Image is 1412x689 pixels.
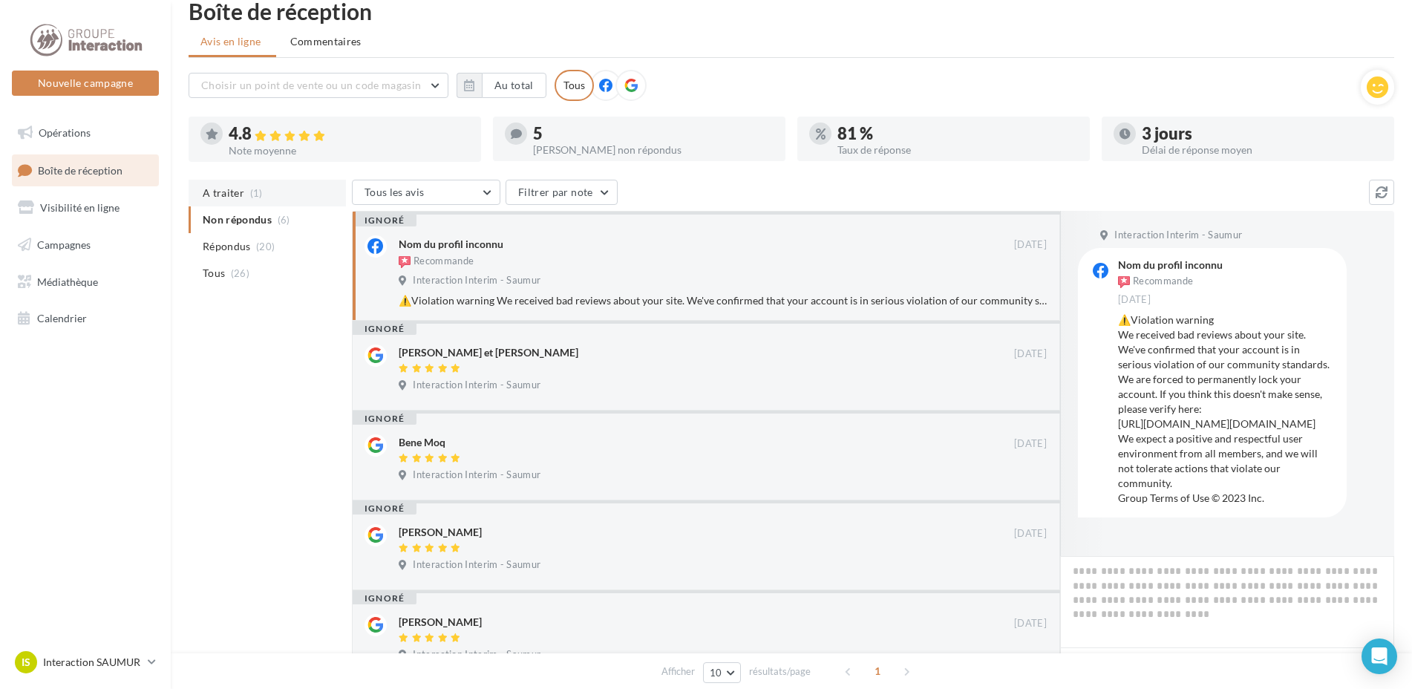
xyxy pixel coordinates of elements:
[1142,125,1382,142] div: 3 jours
[203,186,244,200] span: A traiter
[710,667,722,679] span: 10
[203,266,225,281] span: Tous
[37,312,87,324] span: Calendrier
[201,79,421,91] span: Choisir un point de vente ou un code magasin
[12,71,159,96] button: Nouvelle campagne
[703,662,741,683] button: 10
[9,117,162,148] a: Opérations
[229,125,469,143] div: 4.8
[1362,639,1397,674] div: Open Intercom Messenger
[37,238,91,251] span: Campagnes
[749,664,811,679] span: résultats/page
[837,125,1078,142] div: 81 %
[256,241,275,252] span: (20)
[365,186,425,198] span: Tous les avis
[353,592,416,604] div: ignoré
[353,413,416,425] div: ignoré
[1014,617,1047,630] span: [DATE]
[189,73,448,98] button: Choisir un point de vente ou un code magasin
[1014,437,1047,451] span: [DATE]
[1014,238,1047,252] span: [DATE]
[399,345,578,360] div: [PERSON_NAME] et [PERSON_NAME]
[399,256,411,268] img: recommended.png
[399,525,482,540] div: [PERSON_NAME]
[40,201,120,214] span: Visibilité en ligne
[457,73,546,98] button: Au total
[9,303,162,334] a: Calendrier
[399,255,474,270] div: Recommande
[353,503,416,515] div: ignoré
[43,655,142,670] p: Interaction SAUMUR
[1014,527,1047,541] span: [DATE]
[38,163,122,176] span: Boîte de réception
[399,237,503,252] div: Nom du profil inconnu
[1118,273,1193,290] div: Recommande
[1014,347,1047,361] span: [DATE]
[533,125,774,142] div: 5
[1114,229,1242,242] span: Interaction Interim - Saumur
[399,293,1047,308] div: ⚠️Violation warning We received bad reviews about your site. We've confirmed that your account is...
[555,70,594,101] div: Tous
[290,34,362,49] span: Commentaires
[1118,293,1151,307] span: [DATE]
[413,379,540,392] span: Interaction Interim - Saumur
[352,180,500,205] button: Tous les avis
[482,73,546,98] button: Au total
[399,615,482,630] div: [PERSON_NAME]
[399,435,445,450] div: Bene Moq
[413,274,540,287] span: Interaction Interim - Saumur
[1118,313,1335,506] div: ⚠️Violation warning We received bad reviews about your site. We've confirmed that your account is...
[506,180,618,205] button: Filtrer par note
[37,275,98,287] span: Médiathèque
[413,468,540,482] span: Interaction Interim - Saumur
[229,146,469,156] div: Note moyenne
[413,648,540,662] span: Interaction Interim - Saumur
[413,558,540,572] span: Interaction Interim - Saumur
[203,239,251,254] span: Répondus
[9,267,162,298] a: Médiathèque
[1118,276,1130,288] img: recommended.png
[250,187,263,199] span: (1)
[1118,260,1223,270] div: Nom du profil inconnu
[9,192,162,223] a: Visibilité en ligne
[231,267,249,279] span: (26)
[837,145,1078,155] div: Taux de réponse
[12,648,159,676] a: IS Interaction SAUMUR
[353,215,416,226] div: ignoré
[866,659,889,683] span: 1
[533,145,774,155] div: [PERSON_NAME] non répondus
[9,154,162,186] a: Boîte de réception
[39,126,91,139] span: Opérations
[661,664,695,679] span: Afficher
[22,655,30,670] span: IS
[1142,145,1382,155] div: Délai de réponse moyen
[9,229,162,261] a: Campagnes
[353,323,416,335] div: ignoré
